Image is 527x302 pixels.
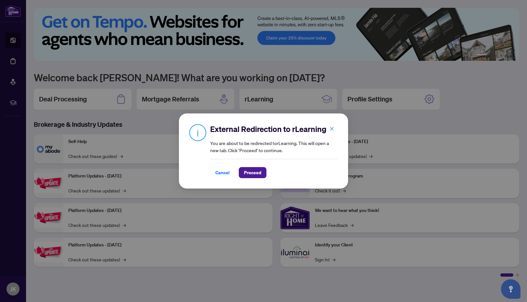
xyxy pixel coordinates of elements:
button: Open asap [501,279,520,299]
button: Proceed [239,167,266,178]
button: Cancel [210,167,235,178]
span: close [330,126,334,131]
span: Cancel [215,167,230,178]
img: Info Icon [189,124,206,141]
h2: External Redirection to rLearning [210,124,338,134]
div: You are about to be redirected to rLearning . This will open a new tab. Click ‘Proceed’ to continue. [210,124,338,178]
span: Proceed [244,167,261,178]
